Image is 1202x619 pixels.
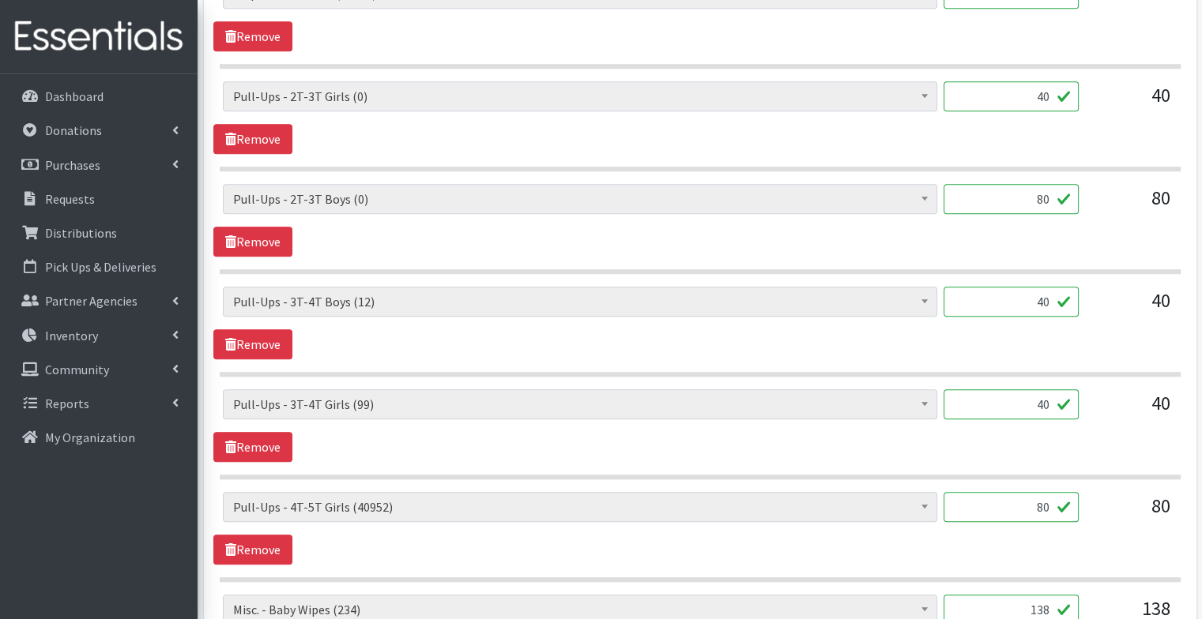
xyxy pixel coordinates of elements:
[233,188,927,210] span: Pull-Ups - 2T-3T Boys (0)
[6,354,191,385] a: Community
[1091,492,1170,535] div: 80
[6,81,191,112] a: Dashboard
[213,124,292,154] a: Remove
[45,88,104,104] p: Dashboard
[6,149,191,181] a: Purchases
[1091,81,1170,124] div: 40
[6,422,191,453] a: My Organization
[6,388,191,419] a: Reports
[45,259,156,275] p: Pick Ups & Deliveries
[6,285,191,317] a: Partner Agencies
[45,122,102,138] p: Donations
[45,293,138,309] p: Partner Agencies
[223,81,937,111] span: Pull-Ups - 2T-3T Girls (0)
[213,432,292,462] a: Remove
[6,10,191,63] img: HumanEssentials
[45,328,98,343] p: Inventory
[6,320,191,351] a: Inventory
[1091,389,1170,432] div: 40
[223,492,937,522] span: Pull-Ups - 4T-5T Girls (40952)
[45,396,89,411] p: Reports
[45,191,95,207] p: Requests
[45,430,135,445] p: My Organization
[6,251,191,283] a: Pick Ups & Deliveries
[213,21,292,51] a: Remove
[233,496,927,518] span: Pull-Ups - 4T-5T Girls (40952)
[45,362,109,377] p: Community
[213,227,292,257] a: Remove
[223,184,937,214] span: Pull-Ups - 2T-3T Boys (0)
[223,287,937,317] span: Pull-Ups - 3T-4T Boys (12)
[213,329,292,359] a: Remove
[944,287,1079,317] input: Quantity
[45,225,117,241] p: Distributions
[223,389,937,419] span: Pull-Ups - 3T-4T Girls (99)
[1091,287,1170,329] div: 40
[45,157,100,173] p: Purchases
[944,389,1079,419] input: Quantity
[233,291,927,313] span: Pull-Ups - 3T-4T Boys (12)
[6,183,191,215] a: Requests
[233,393,927,415] span: Pull-Ups - 3T-4T Girls (99)
[1091,184,1170,227] div: 80
[233,85,927,107] span: Pull-Ups - 2T-3T Girls (0)
[6,114,191,146] a: Donations
[944,184,1079,214] input: Quantity
[944,81,1079,111] input: Quantity
[944,492,1079,522] input: Quantity
[213,535,292,565] a: Remove
[6,217,191,249] a: Distributions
